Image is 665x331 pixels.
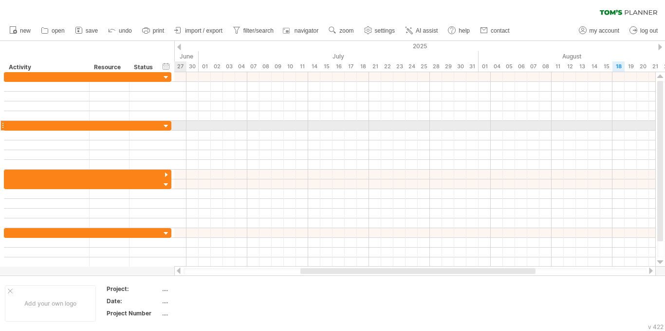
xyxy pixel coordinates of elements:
div: Wednesday, 9 July 2025 [272,61,284,72]
div: Wednesday, 30 July 2025 [454,61,466,72]
span: save [86,27,98,34]
div: Friday, 27 June 2025 [174,61,186,72]
div: Tuesday, 1 July 2025 [199,61,211,72]
a: settings [362,24,398,37]
span: help [459,27,470,34]
div: Thursday, 31 July 2025 [466,61,479,72]
div: Friday, 18 July 2025 [357,61,369,72]
a: open [38,24,68,37]
a: navigator [281,24,321,37]
a: filter/search [230,24,277,37]
div: Monday, 28 July 2025 [430,61,442,72]
div: Thursday, 24 July 2025 [406,61,418,72]
span: undo [119,27,132,34]
a: import / export [172,24,225,37]
div: Add your own logo [5,285,96,322]
span: my account [590,27,619,34]
a: AI assist [403,24,441,37]
div: Wednesday, 6 August 2025 [515,61,527,72]
div: Tuesday, 15 July 2025 [320,61,332,72]
div: Monday, 30 June 2025 [186,61,199,72]
div: Status [134,62,155,72]
div: Monday, 7 July 2025 [247,61,259,72]
span: new [20,27,31,34]
div: .... [162,285,244,293]
div: Activity [9,62,84,72]
a: help [445,24,473,37]
div: Resource [94,62,124,72]
div: Friday, 4 July 2025 [235,61,247,72]
a: save [73,24,101,37]
div: Tuesday, 8 July 2025 [259,61,272,72]
span: print [153,27,164,34]
div: Wednesday, 23 July 2025 [393,61,406,72]
span: settings [375,27,395,34]
span: log out [640,27,658,34]
div: Friday, 15 August 2025 [600,61,612,72]
a: log out [627,24,661,37]
div: Wednesday, 16 July 2025 [332,61,345,72]
div: Thursday, 10 July 2025 [284,61,296,72]
div: Thursday, 3 July 2025 [223,61,235,72]
div: Tuesday, 19 August 2025 [625,61,637,72]
div: Wednesday, 2 July 2025 [211,61,223,72]
span: navigator [295,27,318,34]
div: Monday, 18 August 2025 [612,61,625,72]
div: Tuesday, 5 August 2025 [503,61,515,72]
div: Wednesday, 13 August 2025 [576,61,588,72]
a: contact [478,24,513,37]
div: Monday, 14 July 2025 [308,61,320,72]
span: zoom [339,27,353,34]
span: filter/search [243,27,274,34]
div: Thursday, 21 August 2025 [649,61,661,72]
div: Monday, 4 August 2025 [491,61,503,72]
div: Friday, 1 August 2025 [479,61,491,72]
div: Thursday, 17 July 2025 [345,61,357,72]
a: zoom [326,24,356,37]
div: Friday, 8 August 2025 [539,61,552,72]
div: Date: [107,297,160,305]
a: print [140,24,167,37]
div: Tuesday, 29 July 2025 [442,61,454,72]
div: Wednesday, 20 August 2025 [637,61,649,72]
div: .... [162,297,244,305]
div: Project: [107,285,160,293]
span: AI assist [416,27,438,34]
span: contact [491,27,510,34]
div: v 422 [648,323,664,331]
div: Project Number [107,309,160,317]
div: Monday, 21 July 2025 [369,61,381,72]
div: July 2025 [199,51,479,61]
span: import / export [185,27,222,34]
div: Thursday, 14 August 2025 [588,61,600,72]
div: Tuesday, 22 July 2025 [381,61,393,72]
div: .... [162,309,244,317]
div: Friday, 11 July 2025 [296,61,308,72]
div: Monday, 11 August 2025 [552,61,564,72]
a: undo [106,24,135,37]
a: new [7,24,34,37]
div: Tuesday, 12 August 2025 [564,61,576,72]
div: Friday, 25 July 2025 [418,61,430,72]
span: open [52,27,65,34]
a: my account [576,24,622,37]
div: Thursday, 7 August 2025 [527,61,539,72]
